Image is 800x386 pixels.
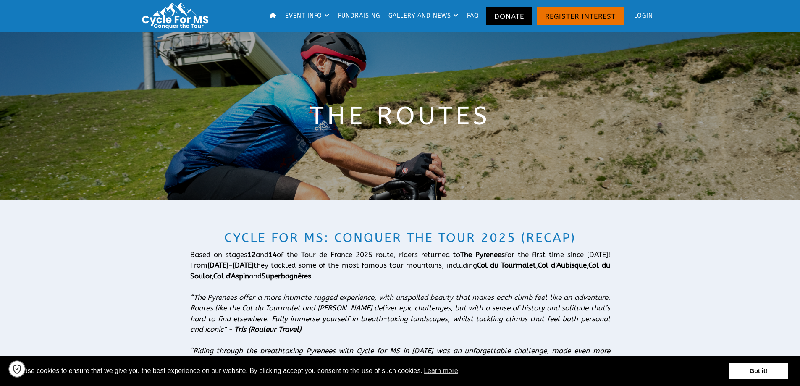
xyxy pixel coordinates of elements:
[247,250,256,259] strong: 12
[8,360,26,378] a: Configurações de cookies
[12,365,729,377] span: We use cookies to ensure that we give you the best experience on our website. By clicking accept ...
[729,363,788,380] a: dismiss cookie message
[477,261,536,269] strong: Col du Tourmalet
[268,250,277,259] strong: 14
[310,101,490,131] span: The Routes
[460,250,505,259] strong: The Pyrenees
[234,325,246,333] strong: Tris
[248,325,301,333] strong: (Rouleur Travel)
[254,261,477,269] span: they tackled some of the most famous tour mountains, including
[311,272,313,280] span: .
[190,293,610,334] span: “The Pyrenees offer a more intimate rugged experience, with unspoiled beauty that makes each clim...
[194,229,606,246] h2: Cycle for MS: Conquer the Tour 2025 (RECAP)
[190,250,247,259] span: Based on stages
[422,365,459,377] a: learn more about cookies
[213,272,249,280] strong: Col d'Aspin
[262,272,311,280] strong: Superbagnères
[537,7,624,25] a: Register Interest
[207,261,254,269] strong: [DATE]-[DATE]
[190,325,610,376] span: “Riding through the breathtaking Pyrenees with Cycle for MS in [DATE] was an unforgettable challe...
[626,2,656,30] a: Conecte-se
[190,261,610,280] strong: Col du Soulor,
[536,261,588,269] span: ,
[139,2,215,30] img: Ciclo para EM: Conquiste o Tour
[538,261,588,269] b: Col d’Aubisque,
[486,7,532,25] a: Donate
[277,250,460,259] span: of the Tour de France 2025 route, riders returned to
[249,272,262,280] span: and
[256,250,268,259] span: and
